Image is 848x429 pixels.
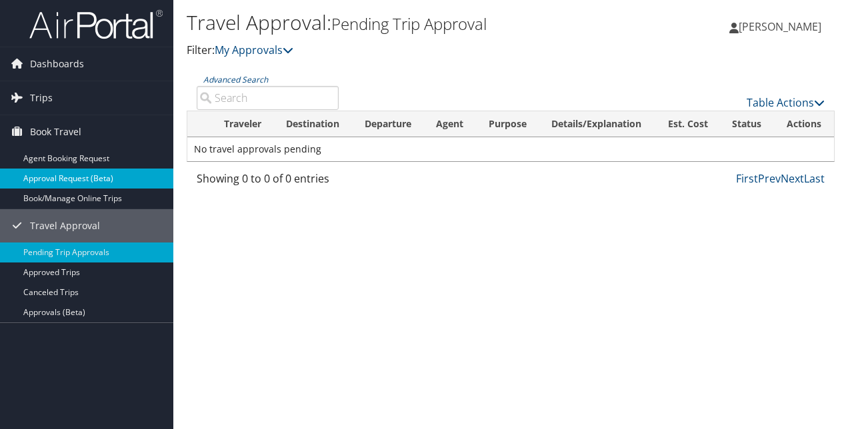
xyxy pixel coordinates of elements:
[197,171,339,193] div: Showing 0 to 0 of 0 entries
[729,7,835,47] a: [PERSON_NAME]
[197,86,339,110] input: Advanced Search
[353,111,425,137] th: Departure: activate to sort column ascending
[781,171,804,186] a: Next
[30,81,53,115] span: Trips
[30,209,100,242] span: Travel Approval
[655,111,721,137] th: Est. Cost: activate to sort column ascending
[331,13,487,35] small: Pending Trip Approval
[187,137,834,161] td: No travel approvals pending
[739,19,821,34] span: [PERSON_NAME]
[720,111,774,137] th: Status: activate to sort column ascending
[804,171,825,186] a: Last
[203,74,268,85] a: Advanced Search
[477,111,539,137] th: Purpose
[30,115,81,149] span: Book Travel
[29,9,163,40] img: airportal-logo.png
[274,111,353,137] th: Destination: activate to sort column ascending
[187,9,619,37] h1: Travel Approval:
[758,171,781,186] a: Prev
[187,42,619,59] p: Filter:
[212,111,274,137] th: Traveler: activate to sort column ascending
[775,111,834,137] th: Actions
[736,171,758,186] a: First
[30,47,84,81] span: Dashboards
[424,111,476,137] th: Agent
[539,111,655,137] th: Details/Explanation
[215,43,293,57] a: My Approvals
[747,95,825,110] a: Table Actions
